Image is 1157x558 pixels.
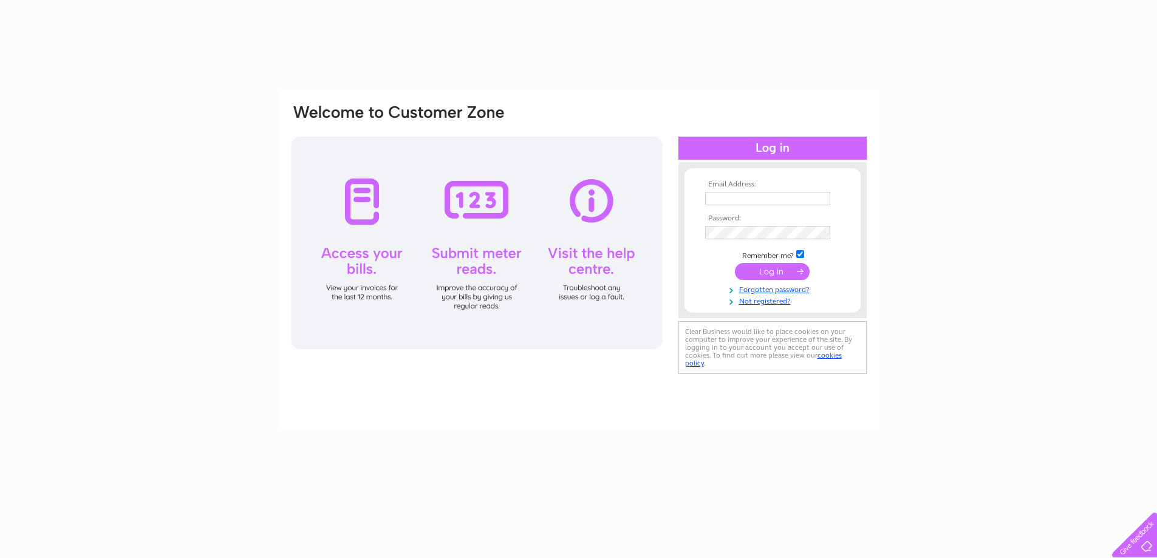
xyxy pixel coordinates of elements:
[702,214,843,223] th: Password:
[685,351,842,367] a: cookies policy
[735,263,810,280] input: Submit
[702,180,843,189] th: Email Address:
[705,283,843,294] a: Forgotten password?
[678,321,867,374] div: Clear Business would like to place cookies on your computer to improve your experience of the sit...
[702,248,843,260] td: Remember me?
[705,294,843,306] a: Not registered?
